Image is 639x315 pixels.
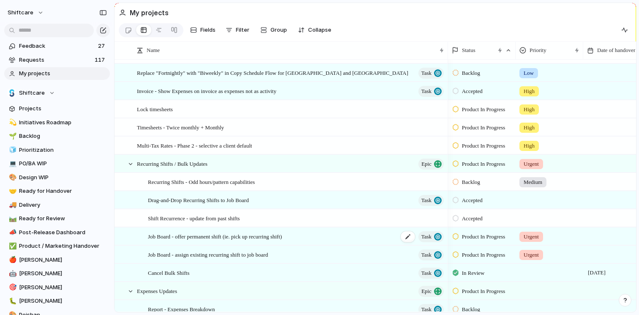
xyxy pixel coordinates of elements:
span: Replace "Fortnightly" with "Biweekly" in Copy Schedule Flow for [GEOGRAPHIC_DATA] and [GEOGRAPHIC... [137,68,408,77]
a: Requests117 [4,54,110,66]
h2: My projects [130,8,169,18]
span: Status [462,46,475,55]
button: 🧊 [8,146,16,154]
span: Recurring Shifts - Odd hours/pattern capabilities [148,177,255,186]
span: Product In Progress [462,105,505,114]
span: [PERSON_NAME] [19,283,107,292]
button: ✅ [8,242,16,250]
button: 🎨 [8,173,16,182]
button: Task [418,68,444,79]
span: Lock timesheets [137,104,173,114]
span: Product In Progress [462,160,505,168]
span: Drag-and-Drop Recurring Shifts to Job Board [148,195,249,205]
a: 🤝Ready for Handover [4,185,110,197]
span: In Review [462,269,485,277]
span: Product In Progress [462,251,505,259]
span: Epic [421,285,431,297]
button: 🐛 [8,297,16,305]
span: High [524,87,535,96]
a: 🛤️Ready for Review [4,212,110,225]
span: Collapse [308,26,331,34]
span: [PERSON_NAME] [19,297,107,305]
span: Urgent [524,251,539,259]
button: 🎯 [8,283,16,292]
div: 🧊 [9,145,15,155]
button: 🚚 [8,201,16,209]
span: Delivery [19,201,107,209]
div: ✅Product / Marketing Handover [4,240,110,252]
div: 🚚Delivery [4,199,110,211]
div: 🛤️ [9,214,15,224]
a: 🤖[PERSON_NAME] [4,267,110,280]
span: Timesheets - Twice monthly + Monthly [137,122,224,132]
span: Filter [236,26,249,34]
span: My projects [19,69,107,78]
span: Urgent [524,233,539,241]
button: Shiftcare [4,87,110,99]
span: Prioritization [19,146,107,154]
span: Recurring Shifts / Bulk Updates [137,159,208,168]
button: 📣 [8,228,16,237]
a: 🌱Backlog [4,130,110,142]
div: 🌱 [9,131,15,141]
span: Task [421,231,431,243]
div: 🍎 [9,255,15,265]
span: High [524,105,535,114]
span: Product In Progress [462,287,505,296]
button: Task [418,86,444,97]
div: 🎯[PERSON_NAME] [4,281,110,294]
span: High [524,142,535,150]
a: 🎨Design WIP [4,171,110,184]
div: 📣 [9,227,15,237]
span: Medium [524,178,542,186]
span: High [524,123,535,132]
a: 💫Initiatives Roadmap [4,116,110,129]
span: Backlog [462,69,480,77]
button: 💻 [8,159,16,168]
a: 🧊Prioritization [4,144,110,156]
button: Epic [418,286,444,297]
span: Multi-Tax Rates - Phase 2 - selective a client default [137,140,252,150]
span: Task [421,67,431,79]
span: Task [421,194,431,206]
span: Ready for Handover [19,187,107,195]
span: [PERSON_NAME] [19,256,107,264]
button: Fields [187,23,219,37]
div: 🤖 [9,269,15,279]
span: Invoice - Show Expenses on invoice as expenses not as activity [137,86,276,96]
div: 🐛 [9,296,15,306]
div: ✅ [9,241,15,251]
span: Job Board - assign existing recurring shift to job board [148,249,268,259]
span: Requests [19,56,92,64]
span: [DATE] [586,268,608,278]
span: shiftcare [8,8,33,17]
span: Shift Recurrence - update from past shifts [148,213,240,223]
span: Accepted [462,87,483,96]
span: Priority [530,46,546,55]
span: Product In Progress [462,233,505,241]
button: Task [418,231,444,242]
div: 💻 [9,159,15,169]
a: 🐛[PERSON_NAME] [4,295,110,307]
span: Cancel Bulk Shifts [148,268,189,277]
span: Task [421,249,431,261]
button: shiftcare [4,6,48,19]
span: 117 [95,56,106,64]
span: Shiftcare [19,89,45,97]
span: Group [270,26,287,34]
span: 27 [98,42,106,50]
button: 🤝 [8,187,16,195]
a: Projects [4,102,110,115]
span: Fields [200,26,216,34]
span: Projects [19,104,107,113]
span: Expenses Updates [137,286,177,296]
span: Epic [421,158,431,170]
button: 🛤️ [8,214,16,223]
span: Report - Expenses Breakdown [148,304,215,314]
button: 💫 [8,118,16,127]
button: Collapse [295,23,335,37]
